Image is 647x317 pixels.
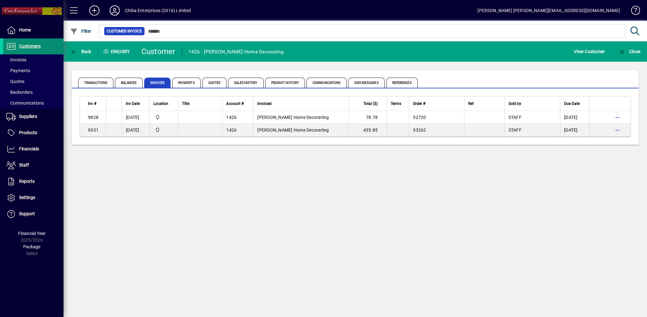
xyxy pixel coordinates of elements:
button: Close [617,46,642,57]
span: Quotes [202,78,227,88]
span: Total ($) [363,100,378,107]
span: Backorders [6,90,33,95]
span: Payments [6,68,30,73]
span: SMS Messages [348,78,384,88]
span: Settings [19,195,35,200]
div: Total ($) [353,100,383,107]
span: 9828 [88,115,98,120]
div: Chiba Enterprises (2016) Limited [125,5,191,16]
span: Customers [19,44,41,49]
span: [PERSON_NAME] Home Decorating [257,115,329,120]
a: Knowledge Base [626,1,639,22]
div: Enquiry [98,46,137,57]
div: Account # [226,100,249,107]
button: Profile [104,5,125,16]
span: View Customer [574,46,605,57]
span: 32720 [413,115,426,120]
span: Terms [391,100,401,107]
span: Title [182,100,189,107]
td: 435.85 [348,124,387,136]
span: Home [19,27,31,32]
span: Payments [172,78,201,88]
span: Financials [19,146,39,151]
span: Due Date [564,100,580,107]
span: Central [153,114,174,121]
span: Products [19,130,37,135]
span: Central [153,127,174,134]
td: [DATE] [560,124,589,136]
span: STAFF [509,127,522,133]
div: [PERSON_NAME] [PERSON_NAME][EMAIL_ADDRESS][DOMAIN_NAME] [477,5,620,16]
span: Ref [468,100,474,107]
span: Filter [70,29,91,34]
a: Products [3,125,64,141]
div: Invoiced [257,100,345,107]
span: Package [23,244,40,249]
app-page-header-button: Back [64,46,98,57]
span: Support [19,211,35,216]
a: Suppliers [3,109,64,125]
span: Order # [413,100,425,107]
td: [DATE] [122,124,149,136]
td: [DATE] [560,111,589,124]
a: Financials [3,141,64,157]
span: 1426 [226,127,237,133]
span: Inv Date [126,100,140,107]
a: Quotes [3,76,64,87]
span: Account # [226,100,244,107]
span: Transactions [78,78,113,88]
span: Invoices [6,57,26,62]
span: Sold by [509,100,521,107]
app-page-header-button: Close enquiry [611,46,647,57]
a: Communications [3,98,64,108]
div: 1426 - [PERSON_NAME] Home Decorating [188,47,284,57]
div: Order # [413,100,460,107]
div: Sold by [509,100,556,107]
button: Filter [69,25,93,37]
a: Invoices [3,54,64,65]
button: Add [84,5,104,16]
span: Communications [307,78,347,88]
span: Customer Invoice [107,28,142,34]
div: Customer [141,46,175,57]
div: Title [182,100,218,107]
div: Inv # [88,100,102,107]
span: Reports [19,179,35,184]
div: Location [153,100,174,107]
span: Location [153,100,168,107]
span: Invoices [144,78,171,88]
span: Close [618,49,640,54]
span: [PERSON_NAME] Home Decorating [257,127,329,133]
a: Staff [3,157,64,173]
div: Due Date [564,100,585,107]
span: 1426 [226,115,237,120]
a: Backorders [3,87,64,98]
span: STAFF [509,115,522,120]
span: 9331 [88,127,98,133]
div: Ref [468,100,501,107]
span: Inv # [88,100,96,107]
span: Balances [115,78,143,88]
div: Inv Date [126,100,145,107]
span: Invoiced [257,100,272,107]
a: Home [3,22,64,38]
span: References [386,78,418,88]
a: Payments [3,65,64,76]
button: View Customer [572,46,606,57]
span: Financial Year [18,231,46,236]
span: Product History [265,78,305,88]
span: Sales History [228,78,263,88]
span: Suppliers [19,114,37,119]
td: 78.78 [348,111,387,124]
td: [DATE] [122,111,149,124]
span: Back [70,49,91,54]
span: Communications [6,100,44,106]
button: Back [69,46,93,57]
a: Reports [3,174,64,190]
button: More options [612,112,623,122]
span: Staff [19,162,29,168]
span: 33262 [413,127,426,133]
span: Quotes [6,79,24,84]
a: Settings [3,190,64,206]
button: More options [612,125,623,135]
